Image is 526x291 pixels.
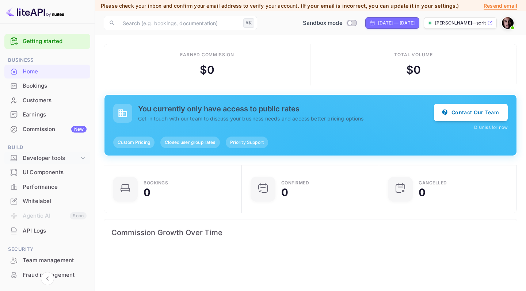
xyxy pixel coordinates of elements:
span: Please check your inbox and confirm your email address to verify your account. [101,3,299,9]
div: Performance [23,183,87,191]
div: 0 [281,187,288,198]
div: Whitelabel [23,197,87,206]
div: Earnings [23,111,87,119]
div: API Logs [4,224,90,238]
button: Dismiss for now [474,124,508,131]
div: Bookings [23,82,87,90]
a: CommissionNew [4,122,90,136]
div: Developer tools [23,154,79,162]
div: Team management [4,253,90,268]
div: Total volume [394,51,433,58]
p: [PERSON_NAME]--seritti-012... [435,20,486,26]
img: Alejandro Seritti [502,17,514,29]
div: Customers [4,93,90,108]
div: Fraud management [4,268,90,282]
div: Home [23,68,87,76]
span: Build [4,143,90,152]
span: Business [4,56,90,64]
div: 0 [144,187,150,198]
a: UI Components [4,165,90,179]
div: Earned commission [180,51,234,58]
div: UI Components [23,168,87,177]
div: API Logs [23,227,87,235]
input: Search (e.g. bookings, documentation) [118,16,240,30]
div: New [71,126,87,133]
button: Contact Our Team [434,104,508,121]
a: Bookings [4,79,90,92]
p: Resend email [484,2,517,10]
div: Getting started [4,34,90,49]
a: Fraud management [4,268,90,282]
p: Get in touch with our team to discuss your business needs and access better pricing options [138,115,434,122]
h5: You currently only have access to public rates [138,104,434,113]
div: CANCELLED [419,181,447,185]
button: Collapse navigation [41,272,54,285]
span: Priority Support [226,139,268,146]
span: (If your email is incorrect, you can update it in your settings.) [301,3,459,9]
span: Commission Growth Over Time [111,227,510,238]
div: [DATE] — [DATE] [378,20,415,26]
div: Earnings [4,108,90,122]
div: Bookings [144,181,168,185]
div: Bookings [4,79,90,93]
a: Home [4,65,90,78]
a: Performance [4,180,90,194]
div: Commission [23,125,87,134]
span: Sandbox mode [303,19,343,27]
div: Customers [23,96,87,105]
a: Earnings [4,108,90,121]
a: Whitelabel [4,194,90,208]
a: Customers [4,93,90,107]
div: $ 0 [406,62,421,78]
span: Security [4,245,90,253]
div: Developer tools [4,152,90,165]
span: Closed user group rates [160,139,220,146]
div: 0 [419,187,426,198]
div: Confirmed [281,181,309,185]
div: $ 0 [200,62,214,78]
a: Team management [4,253,90,267]
div: Team management [23,256,87,265]
div: Performance [4,180,90,194]
div: Switch to Production mode [300,19,359,27]
img: LiteAPI logo [6,6,64,18]
span: Custom Pricing [113,139,155,146]
div: Home [4,65,90,79]
div: UI Components [4,165,90,180]
div: Fraud management [23,271,87,279]
div: ⌘K [243,18,254,28]
a: API Logs [4,224,90,237]
a: Getting started [23,37,87,46]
